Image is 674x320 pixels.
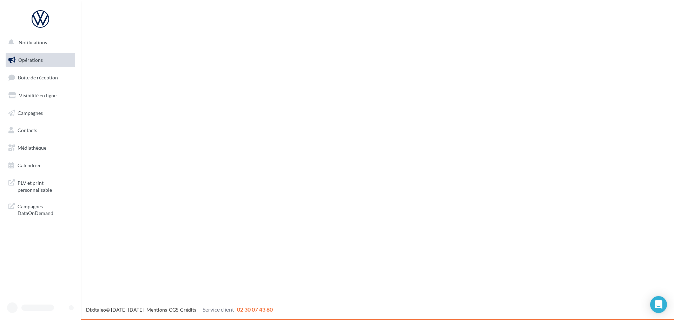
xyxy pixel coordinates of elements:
[146,307,167,313] a: Mentions
[18,110,43,116] span: Campagnes
[86,307,273,313] span: © [DATE]-[DATE] - - -
[18,178,72,193] span: PLV et print personnalisable
[4,106,77,120] a: Campagnes
[650,296,667,313] div: Open Intercom Messenger
[4,141,77,155] a: Médiathèque
[4,53,77,67] a: Opérations
[18,74,58,80] span: Boîte de réception
[18,202,72,217] span: Campagnes DataOnDemand
[18,145,46,151] span: Médiathèque
[19,39,47,45] span: Notifications
[4,123,77,138] a: Contacts
[19,92,57,98] span: Visibilité en ligne
[18,57,43,63] span: Opérations
[4,199,77,220] a: Campagnes DataOnDemand
[86,307,106,313] a: Digitaleo
[180,307,196,313] a: Crédits
[18,162,41,168] span: Calendrier
[4,35,74,50] button: Notifications
[4,175,77,196] a: PLV et print personnalisable
[18,127,37,133] span: Contacts
[203,306,234,313] span: Service client
[169,307,178,313] a: CGS
[237,306,273,313] span: 02 30 07 43 80
[4,88,77,103] a: Visibilité en ligne
[4,158,77,173] a: Calendrier
[4,70,77,85] a: Boîte de réception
